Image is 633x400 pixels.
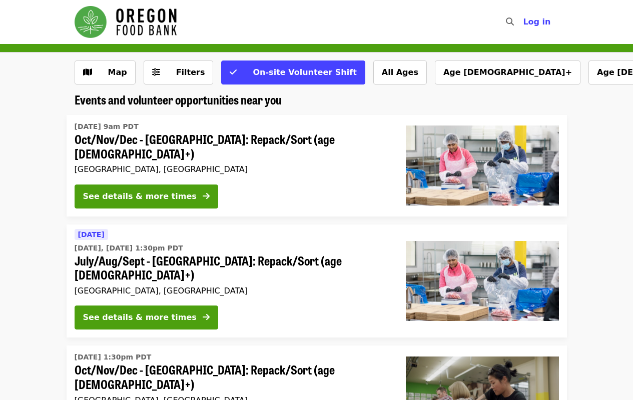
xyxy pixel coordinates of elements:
button: See details & more times [75,305,218,329]
span: Filters [176,67,205,77]
i: check icon [230,67,237,77]
span: July/Aug/Sept - [GEOGRAPHIC_DATA]: Repack/Sort (age [DEMOGRAPHIC_DATA]+) [75,253,390,282]
i: sliders-h icon [152,67,160,77]
a: See details for "July/Aug/Sept - Beaverton: Repack/Sort (age 10+)" [67,224,567,338]
img: July/Aug/Sept - Beaverton: Repack/Sort (age 10+) organized by Oregon Food Bank [406,241,559,321]
img: Oct/Nov/Dec - Beaverton: Repack/Sort (age 10+) organized by Oregon Food Bank [406,125,559,205]
div: [GEOGRAPHIC_DATA], [GEOGRAPHIC_DATA] [75,164,390,174]
button: Filters (0 selected) [144,60,214,84]
button: See details & more times [75,184,218,208]
time: [DATE], [DATE] 1:30pm PDT [75,243,183,253]
span: Events and volunteer opportunities near you [75,90,282,108]
span: Log in [523,17,550,26]
i: map icon [83,67,92,77]
i: search icon [506,17,514,26]
button: All Ages [373,60,427,84]
div: See details & more times [83,311,197,323]
i: arrow-right icon [203,312,210,322]
button: Age [DEMOGRAPHIC_DATA]+ [435,60,580,84]
span: [DATE] [78,230,105,238]
time: [DATE] 9am PDT [75,121,139,132]
button: Log in [515,12,558,32]
img: Oregon Food Bank - Home [75,6,177,38]
span: Map [108,67,127,77]
span: On-site Volunteer Shift [253,67,356,77]
div: See details & more times [83,190,197,202]
button: On-site Volunteer Shift [221,60,365,84]
button: Show map view [75,60,136,84]
time: [DATE] 1:30pm PDT [75,352,152,362]
div: [GEOGRAPHIC_DATA], [GEOGRAPHIC_DATA] [75,286,390,295]
span: Oct/Nov/Dec - [GEOGRAPHIC_DATA]: Repack/Sort (age [DEMOGRAPHIC_DATA]+) [75,362,390,391]
span: Oct/Nov/Dec - [GEOGRAPHIC_DATA]: Repack/Sort (age [DEMOGRAPHIC_DATA]+) [75,132,390,161]
i: arrow-right icon [203,191,210,201]
input: Search [520,10,528,34]
a: See details for "Oct/Nov/Dec - Beaverton: Repack/Sort (age 10+)" [67,115,567,216]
